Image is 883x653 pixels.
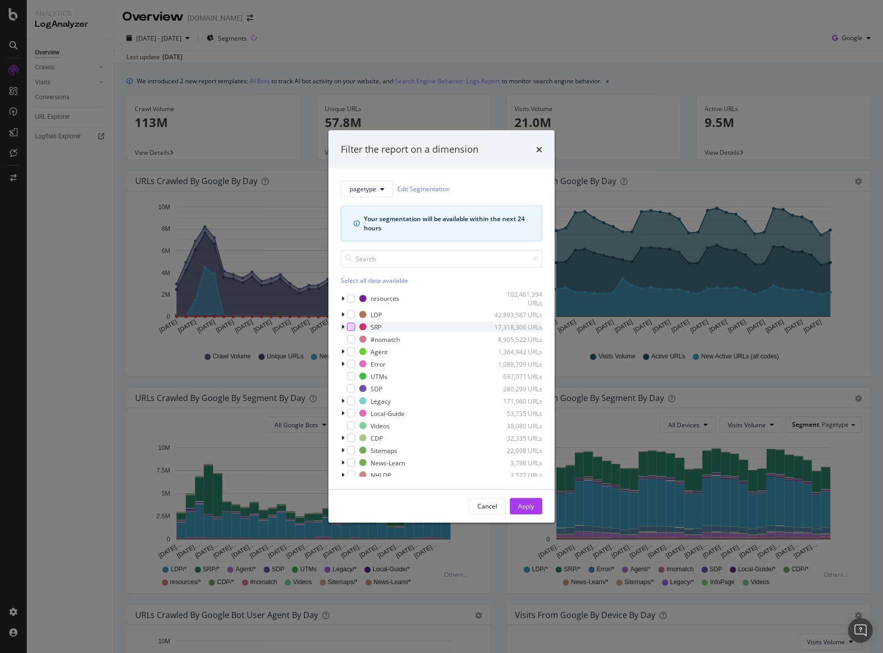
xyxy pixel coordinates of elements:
[492,384,542,393] div: 280,299 URLs
[492,396,542,405] div: 171,960 URLs
[341,180,393,197] button: pagetype
[492,310,542,319] div: 42,893,587 URLs
[397,184,450,194] a: Edit Segmentation
[371,347,388,356] div: Agent
[492,446,542,455] div: 22,698 URLs
[492,322,542,331] div: 17,318,306 URLs
[371,433,383,442] div: CDP
[536,143,542,156] div: times
[371,359,385,368] div: Error
[492,335,542,343] div: 8,905,522 URLs
[371,372,388,380] div: UTMs
[518,502,534,511] div: Apply
[371,409,404,418] div: Local-Guide
[371,446,397,455] div: Sitemaps
[492,372,542,380] div: 697,071 URLs
[848,618,873,643] div: Open Intercom Messenger
[364,214,529,232] div: Your segmentation will be available within the next 24 hours
[510,498,542,514] button: Apply
[492,347,542,356] div: 1,364,942 URLs
[371,470,391,479] div: NHLDP
[492,359,542,368] div: 1,088,709 URLs
[492,470,542,479] div: 2,577 URLs
[477,502,497,511] div: Cancel
[371,322,381,331] div: SRP
[349,185,376,193] span: pagetype
[341,276,542,284] div: Select all data available
[492,409,542,418] div: 53,735 URLs
[371,396,391,405] div: Legacy
[469,498,506,514] button: Cancel
[328,131,555,523] div: modal
[341,205,542,241] div: info banner
[371,458,405,467] div: News-Learn
[371,421,390,430] div: Videos
[371,384,382,393] div: SDP
[492,421,542,430] div: 38,080 URLs
[492,458,542,467] div: 3,798 URLs
[371,335,400,343] div: #nomatch
[341,249,542,267] input: Search
[371,294,399,303] div: resources
[341,143,479,156] div: Filter the report on a dimension
[492,433,542,442] div: 32,335 URLs
[492,289,542,307] div: 102,461,394 URLs
[371,310,382,319] div: LDP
